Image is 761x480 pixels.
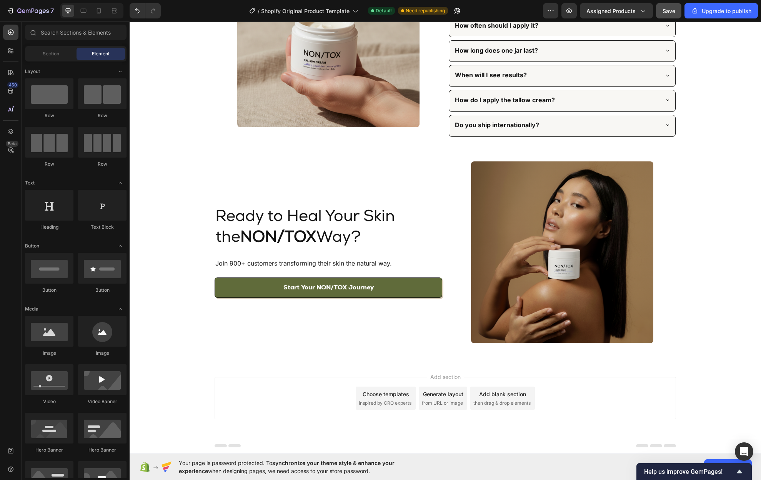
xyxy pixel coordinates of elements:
span: then drag & drop elements [344,378,401,385]
div: Upgrade to publish [691,7,751,15]
iframe: Design area [130,22,761,454]
strong: Do you ship internationally? [325,100,410,107]
button: Assigned Products [580,3,653,18]
div: Button [25,287,73,294]
button: <p>Start Your NON/TOX Journey</p> [85,256,313,276]
button: 7 [3,3,57,18]
div: Button [78,287,127,294]
span: synchronize your theme style & enhance your experience [179,460,395,474]
div: Text Block [78,224,127,231]
span: from URL or image [292,378,333,385]
span: Your page is password protected. To when designing pages, we need access to your store password. [179,459,425,475]
div: Video [25,398,73,405]
p: Join 900+ customers transforming their skin the natural way. [86,236,312,247]
div: Row [78,161,127,168]
span: Section [43,50,59,57]
div: Choose templates [233,369,280,377]
div: Image [25,350,73,357]
strong: NON/TOX [111,209,187,225]
span: / [258,7,260,15]
div: 450 [7,82,18,88]
div: Row [78,112,127,119]
span: Layout [25,68,40,75]
span: Shopify Original Product Template [261,7,350,15]
span: Save [663,8,675,14]
button: Show survey - Help us improve GemPages! [644,467,744,476]
button: Upgrade to publish [684,3,758,18]
div: Add blank section [350,369,396,377]
span: Toggle open [114,240,127,252]
div: Hero Banner [25,447,73,453]
span: Need republishing [406,7,445,14]
p: Start Your NON/TOX Journey [154,261,244,272]
div: Beta [6,141,18,147]
div: Heading [25,224,73,231]
span: Media [25,306,38,312]
div: Image [78,350,127,357]
strong: How do I apply the tallow cream? [325,75,425,82]
p: 7 [50,6,54,15]
span: Toggle open [114,303,127,315]
strong: How long does one jar last? [325,25,408,33]
span: Assigned Products [586,7,636,15]
span: Text [25,179,35,186]
div: Hero Banner [78,447,127,453]
h2: Ready to Heal Your Skin the Way? [85,185,313,228]
button: Allow access [704,459,752,475]
div: Row [25,112,73,119]
div: Row [25,161,73,168]
span: Toggle open [114,65,127,78]
input: Search Sections & Elements [25,25,127,40]
span: Element [92,50,110,57]
span: Toggle open [114,177,127,189]
strong: When will I see results? [325,50,397,57]
button: Save [656,3,681,18]
span: Help us improve GemPages! [644,468,735,475]
span: Button [25,242,39,249]
div: Open Intercom Messenger [735,442,753,461]
div: Generate layout [293,369,334,377]
div: Undo/Redo [130,3,161,18]
img: gempages_584066384795796234-03c5e2f6-ff86-49d9-92cb-49ba92891dbe.png [341,140,524,322]
span: inspired by CRO experts [229,378,282,385]
div: Video Banner [78,398,127,405]
span: Add section [298,351,334,359]
span: Default [376,7,392,14]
